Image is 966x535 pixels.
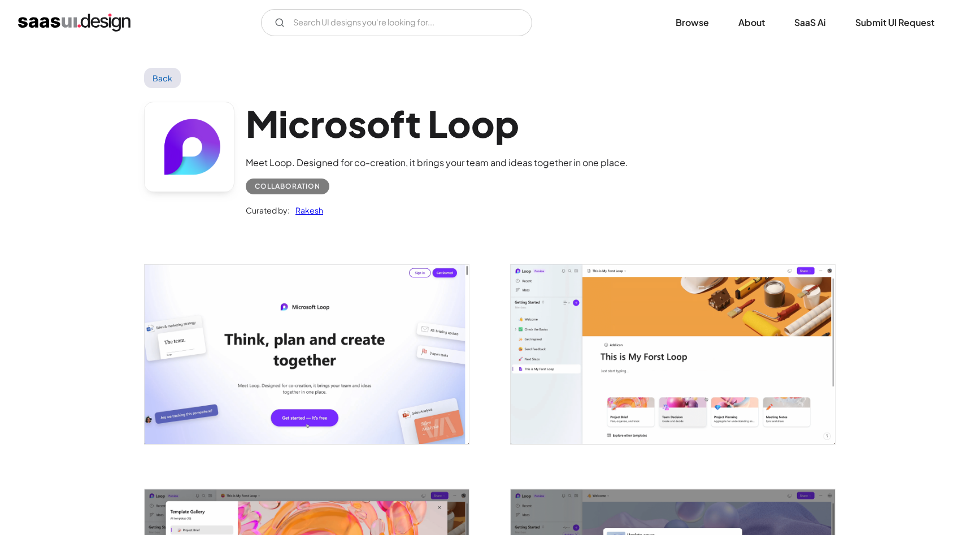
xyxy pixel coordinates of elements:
[18,14,130,32] a: home
[725,10,778,35] a: About
[246,156,628,169] div: Meet Loop. Designed for co-creation, it brings your team and ideas together in one place.
[145,264,469,444] a: open lightbox
[255,180,320,193] div: Collaboration
[290,203,323,217] a: Rakesh
[511,264,835,444] a: open lightbox
[781,10,839,35] a: SaaS Ai
[145,264,469,444] img: 641bcfa2200c82cd933b5672_Microsoft%20Loop%20-%20Home%20Screen.png
[511,264,835,444] img: 641bcfa1362b21e38e1697d5_Microsoft%20Loop%20-%20First%20Loop.png
[246,203,290,217] div: Curated by:
[261,9,532,36] form: Email Form
[662,10,723,35] a: Browse
[144,68,181,88] a: Back
[246,102,628,145] h1: Microsoft Loop
[261,9,532,36] input: Search UI designs you're looking for...
[842,10,948,35] a: Submit UI Request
